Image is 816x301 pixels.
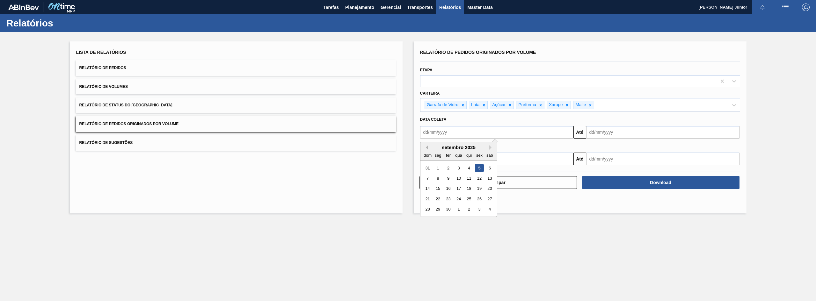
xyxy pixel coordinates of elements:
button: Previous Month [424,145,428,150]
label: Etapa [420,68,433,72]
div: Choose terça-feira, 30 de setembro de 2025 [444,205,452,214]
span: Relatório de Pedidos [79,66,126,70]
span: Relatório de Sugestões [79,140,133,145]
div: Choose sexta-feira, 26 de setembro de 2025 [475,195,484,203]
label: Carteira [420,91,440,96]
span: Relatório de Pedidos Originados por Volume [79,122,179,126]
button: Relatório de Volumes [76,79,396,95]
span: Relatórios [439,4,461,11]
span: Gerencial [381,4,401,11]
div: setembro 2025 [420,145,497,150]
button: Relatório de Status do [GEOGRAPHIC_DATA] [76,97,396,113]
div: Choose quinta-feira, 25 de setembro de 2025 [464,195,473,203]
div: dom [423,151,432,160]
div: month 2025-09 [422,163,495,214]
span: Relatório de Status do [GEOGRAPHIC_DATA] [79,103,172,107]
input: dd/mm/yyyy [420,126,573,139]
input: dd/mm/yyyy [586,153,739,165]
div: Choose quinta-feira, 2 de outubro de 2025 [464,205,473,214]
div: Choose domingo, 31 de agosto de 2025 [423,164,432,172]
button: Next Month [489,145,494,150]
div: ter [444,151,452,160]
div: Choose sábado, 4 de outubro de 2025 [485,205,494,214]
div: Choose segunda-feira, 22 de setembro de 2025 [433,195,442,203]
div: Preforma [516,101,537,109]
div: Choose quarta-feira, 10 de setembro de 2025 [454,174,463,183]
div: sab [485,151,494,160]
div: Choose segunda-feira, 29 de setembro de 2025 [433,205,442,214]
div: Choose quarta-feira, 17 de setembro de 2025 [454,184,463,193]
div: qua [454,151,463,160]
img: Logout [802,4,810,11]
button: Até [573,153,586,165]
button: Até [573,126,586,139]
span: Lista de Relatórios [76,50,126,55]
span: Transportes [407,4,433,11]
div: Choose domingo, 21 de setembro de 2025 [423,195,432,203]
div: Choose sábado, 13 de setembro de 2025 [485,174,494,183]
div: Choose terça-feira, 16 de setembro de 2025 [444,184,452,193]
img: TNhmsLtSVTkK8tSr43FrP2fwEKptu5GPRR3wAAAABJRU5ErkJggg== [8,4,39,10]
div: Lata [469,101,480,109]
div: Choose segunda-feira, 1 de setembro de 2025 [433,164,442,172]
div: Choose sexta-feira, 12 de setembro de 2025 [475,174,484,183]
div: Choose quarta-feira, 3 de setembro de 2025 [454,164,463,172]
button: Relatório de Pedidos Originados por Volume [76,116,396,132]
span: Tarefas [323,4,339,11]
div: Choose quarta-feira, 24 de setembro de 2025 [454,195,463,203]
button: Relatório de Sugestões [76,135,396,151]
button: Notificações [752,3,773,12]
div: Choose sexta-feira, 3 de outubro de 2025 [475,205,484,214]
div: Choose quarta-feira, 1 de outubro de 2025 [454,205,463,214]
h1: Relatórios [6,19,120,27]
div: Choose domingo, 7 de setembro de 2025 [423,174,432,183]
div: Garrafa de Vidro [425,101,460,109]
div: Choose terça-feira, 23 de setembro de 2025 [444,195,452,203]
span: Data coleta [420,117,447,122]
img: userActions [782,4,789,11]
div: Choose sexta-feira, 5 de setembro de 2025 [475,164,484,172]
div: qui [464,151,473,160]
div: Choose sexta-feira, 19 de setembro de 2025 [475,184,484,193]
div: Choose sábado, 6 de setembro de 2025 [485,164,494,172]
div: Choose domingo, 14 de setembro de 2025 [423,184,432,193]
span: Master Data [467,4,492,11]
span: Relatório de Pedidos Originados por Volume [420,50,536,55]
div: Choose terça-feira, 9 de setembro de 2025 [444,174,452,183]
button: Download [582,176,739,189]
div: Choose sábado, 20 de setembro de 2025 [485,184,494,193]
span: Planejamento [345,4,374,11]
div: sex [475,151,484,160]
div: Açúcar [490,101,506,109]
div: seg [433,151,442,160]
div: Malte [573,101,587,109]
div: Choose quinta-feira, 18 de setembro de 2025 [464,184,473,193]
div: Choose domingo, 28 de setembro de 2025 [423,205,432,214]
div: Choose segunda-feira, 8 de setembro de 2025 [433,174,442,183]
div: Choose terça-feira, 2 de setembro de 2025 [444,164,452,172]
button: Relatório de Pedidos [76,60,396,76]
button: Limpar [419,176,577,189]
div: Xarope [547,101,564,109]
span: Relatório de Volumes [79,84,128,89]
div: Choose segunda-feira, 15 de setembro de 2025 [433,184,442,193]
div: Choose quinta-feira, 11 de setembro de 2025 [464,174,473,183]
input: dd/mm/yyyy [586,126,739,139]
div: Choose quinta-feira, 4 de setembro de 2025 [464,164,473,172]
div: Choose sábado, 27 de setembro de 2025 [485,195,494,203]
